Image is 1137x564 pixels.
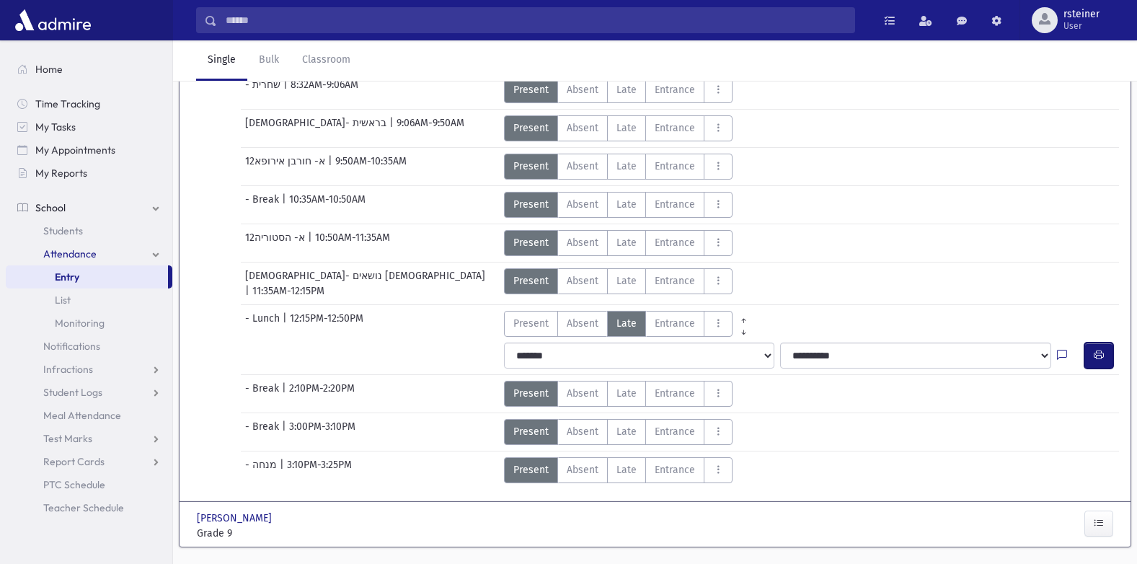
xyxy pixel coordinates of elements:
[35,167,87,180] span: My Reports
[43,409,121,422] span: Meal Attendance
[655,462,695,477] span: Entrance
[291,77,358,103] span: 8:32AM-9:06AM
[513,462,549,477] span: Present
[6,92,172,115] a: Time Tracking
[283,77,291,103] span: |
[43,247,97,260] span: Attendance
[55,270,79,283] span: Entry
[655,235,695,250] span: Entrance
[616,316,637,331] span: Late
[389,115,397,141] span: |
[245,77,283,103] span: - שחרית
[616,462,637,477] span: Late
[245,115,389,141] span: [DEMOGRAPHIC_DATA]- בראשית
[513,386,549,401] span: Present
[616,235,637,250] span: Late
[6,381,172,404] a: Student Logs
[35,120,76,133] span: My Tasks
[655,197,695,212] span: Entrance
[567,316,598,331] span: Absent
[35,201,66,214] span: School
[567,235,598,250] span: Absent
[197,526,337,541] span: Grade 9
[513,197,549,212] span: Present
[655,273,695,288] span: Entrance
[287,457,352,483] span: 3:10PM-3:25PM
[55,317,105,330] span: Monitoring
[12,6,94,35] img: AdmirePro
[616,424,637,439] span: Late
[567,424,598,439] span: Absent
[616,386,637,401] span: Late
[504,268,733,294] div: AttTypes
[504,381,733,407] div: AttTypes
[282,192,289,218] span: |
[315,230,390,256] span: 10:50AM-11:35AM
[55,294,71,307] span: List
[308,230,315,256] span: |
[655,316,695,331] span: Entrance
[6,138,172,162] a: My Appointments
[504,192,733,218] div: AttTypes
[567,386,598,401] span: Absent
[6,115,172,138] a: My Tasks
[6,404,172,427] a: Meal Attendance
[6,288,172,312] a: List
[245,268,488,283] span: [DEMOGRAPHIC_DATA]- נושאים [DEMOGRAPHIC_DATA]
[616,197,637,212] span: Late
[6,312,172,335] a: Monitoring
[282,419,289,445] span: |
[245,381,282,407] span: - Break
[655,82,695,97] span: Entrance
[567,462,598,477] span: Absent
[616,273,637,288] span: Late
[43,501,124,514] span: Teacher Schedule
[328,154,335,180] span: |
[504,311,755,337] div: AttTypes
[567,273,598,288] span: Absent
[1063,20,1100,32] span: User
[567,82,598,97] span: Absent
[567,159,598,174] span: Absent
[43,386,102,399] span: Student Logs
[6,427,172,450] a: Test Marks
[6,473,172,496] a: PTC Schedule
[245,311,283,337] span: - Lunch
[43,455,105,468] span: Report Cards
[245,457,280,483] span: - מנחה
[567,120,598,136] span: Absent
[245,230,308,256] span: 12א- הסטוריה
[513,316,549,331] span: Present
[197,511,275,526] span: [PERSON_NAME]
[655,424,695,439] span: Entrance
[655,386,695,401] span: Entrance
[504,77,733,103] div: AttTypes
[504,154,733,180] div: AttTypes
[513,82,549,97] span: Present
[397,115,464,141] span: 9:06AM-9:50AM
[35,144,115,157] span: My Appointments
[283,311,290,337] span: |
[1063,9,1100,20] span: rsteiner
[6,265,168,288] a: Entry
[6,58,172,81] a: Home
[289,419,355,445] span: 3:00PM-3:10PM
[504,230,733,256] div: AttTypes
[43,478,105,491] span: PTC Schedule
[43,340,100,353] span: Notifications
[6,358,172,381] a: Infractions
[6,242,172,265] a: Attendance
[282,381,289,407] span: |
[245,283,252,299] span: |
[43,224,83,237] span: Students
[290,311,363,337] span: 12:15PM-12:50PM
[513,273,549,288] span: Present
[289,381,355,407] span: 2:10PM-2:20PM
[6,196,172,219] a: School
[567,197,598,212] span: Absent
[504,419,733,445] div: AttTypes
[335,154,407,180] span: 9:50AM-10:35AM
[280,457,287,483] span: |
[616,82,637,97] span: Late
[43,363,93,376] span: Infractions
